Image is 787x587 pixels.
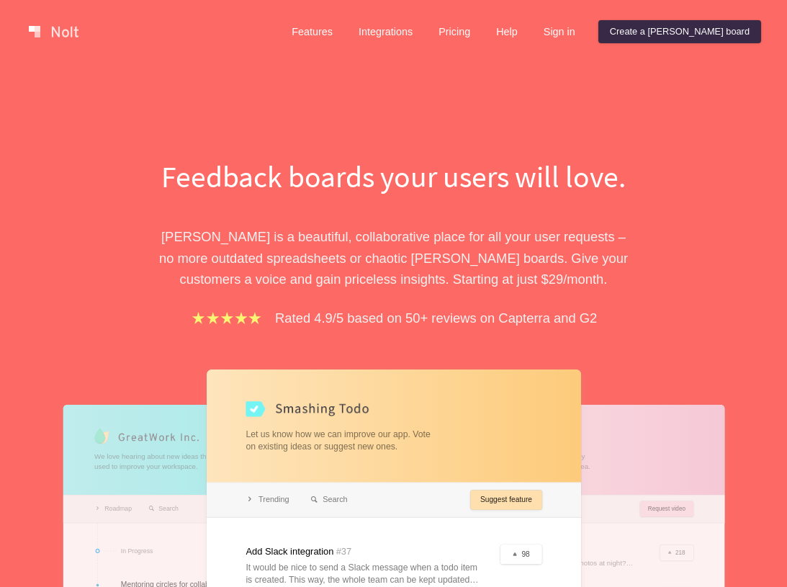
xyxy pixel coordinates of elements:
[145,226,642,290] p: [PERSON_NAME] is a beautiful, collaborative place for all your user requests – no more outdated s...
[275,308,597,328] p: Rated 4.9/5 based on 50+ reviews on Capterra and G2
[347,20,424,43] a: Integrations
[598,20,761,43] a: Create a [PERSON_NAME] board
[532,20,587,43] a: Sign in
[190,310,264,326] img: stars.b067e34983.png
[427,20,482,43] a: Pricing
[145,156,642,197] h1: Feedback boards your users will love.
[280,20,344,43] a: Features
[485,20,529,43] a: Help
